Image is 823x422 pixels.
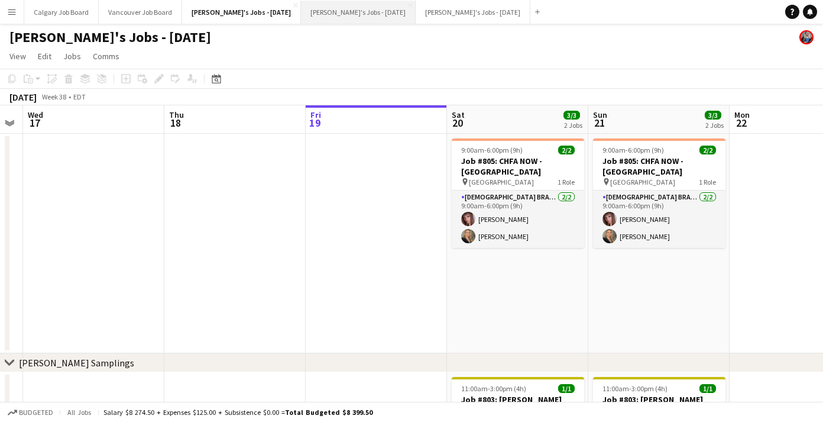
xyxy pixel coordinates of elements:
[59,49,86,64] a: Jobs
[285,408,372,417] span: Total Budgeted $8 399.50
[558,384,575,393] span: 1/1
[593,156,725,177] h3: Job #805: CHFA NOW - [GEOGRAPHIC_DATA]
[9,51,26,62] span: View
[6,406,55,419] button: Budgeted
[63,51,81,62] span: Jobs
[182,1,301,24] button: [PERSON_NAME]'s Jobs - [DATE]
[24,1,99,24] button: Calgary Job Board
[88,49,124,64] a: Comms
[564,121,582,130] div: 2 Jobs
[591,116,607,130] span: 21
[734,109,750,120] span: Mon
[558,146,575,154] span: 2/2
[167,116,184,130] span: 18
[33,49,56,64] a: Edit
[461,384,526,393] span: 11:00am-3:00pm (4h)
[602,146,664,154] span: 9:00am-6:00pm (9h)
[452,109,465,120] span: Sat
[469,178,534,186] span: [GEOGRAPHIC_DATA]
[99,1,182,24] button: Vancouver Job Board
[461,146,523,154] span: 9:00am-6:00pm (9h)
[9,28,211,46] h1: [PERSON_NAME]'s Jobs - [DATE]
[5,49,31,64] a: View
[93,51,119,62] span: Comms
[799,30,814,44] app-user-avatar: Kirsten Visima Pearson
[450,116,465,130] span: 20
[169,109,184,120] span: Thu
[733,116,750,130] span: 22
[38,51,51,62] span: Edit
[602,384,668,393] span: 11:00am-3:00pm (4h)
[699,384,716,393] span: 1/1
[593,109,607,120] span: Sun
[301,1,416,24] button: [PERSON_NAME]'s Jobs - [DATE]
[610,178,675,186] span: [GEOGRAPHIC_DATA]
[558,178,575,186] span: 1 Role
[452,191,584,248] app-card-role: [DEMOGRAPHIC_DATA] Brand Ambassadors2/29:00am-6:00pm (9h)[PERSON_NAME][PERSON_NAME]
[26,116,43,130] span: 17
[19,357,134,369] div: [PERSON_NAME] Samplings
[73,92,86,101] div: EDT
[593,394,725,415] h3: Job #803: [PERSON_NAME] Samplings - [GEOGRAPHIC_DATA]
[309,116,321,130] span: 19
[39,92,69,101] span: Week 38
[699,146,716,154] span: 2/2
[705,111,721,120] span: 3/3
[699,178,716,186] span: 1 Role
[452,156,584,177] h3: Job #805: CHFA NOW - [GEOGRAPHIC_DATA]
[19,408,53,417] span: Budgeted
[9,91,37,103] div: [DATE]
[452,394,584,415] h3: Job #803: [PERSON_NAME] Samplings - [GEOGRAPHIC_DATA]
[452,138,584,248] app-job-card: 9:00am-6:00pm (9h)2/2Job #805: CHFA NOW - [GEOGRAPHIC_DATA] [GEOGRAPHIC_DATA]1 Role[DEMOGRAPHIC_D...
[593,191,725,248] app-card-role: [DEMOGRAPHIC_DATA] Brand Ambassadors2/29:00am-6:00pm (9h)[PERSON_NAME][PERSON_NAME]
[103,408,372,417] div: Salary $8 274.50 + Expenses $125.00 + Subsistence $0.00 =
[65,408,93,417] span: All jobs
[563,111,580,120] span: 3/3
[310,109,321,120] span: Fri
[416,1,530,24] button: [PERSON_NAME]'s Jobs - [DATE]
[28,109,43,120] span: Wed
[593,138,725,248] app-job-card: 9:00am-6:00pm (9h)2/2Job #805: CHFA NOW - [GEOGRAPHIC_DATA] [GEOGRAPHIC_DATA]1 Role[DEMOGRAPHIC_D...
[705,121,724,130] div: 2 Jobs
